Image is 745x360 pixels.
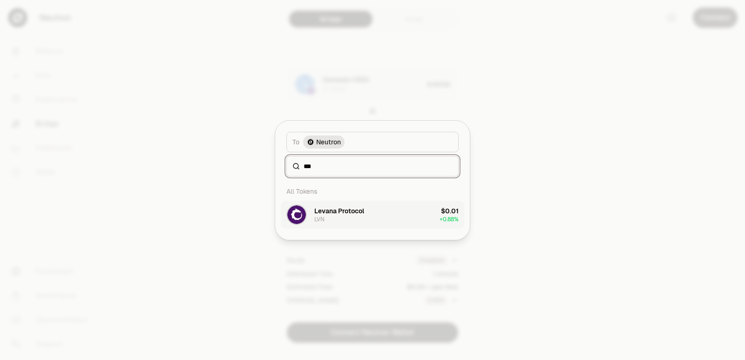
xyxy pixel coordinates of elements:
[316,137,341,147] span: Neutron
[308,139,313,145] img: Neutron Logo
[286,132,459,152] button: ToNeutron LogoNeutron
[441,206,459,216] div: $0.01
[314,206,364,216] div: Levana Protocol
[314,216,325,223] div: LVN
[281,201,464,229] button: LVN LogoLevana ProtocolLVN$0.01+0.88%
[440,216,459,223] span: + 0.88%
[287,205,306,224] img: LVN Logo
[281,182,464,201] div: All Tokens
[292,137,299,147] span: To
